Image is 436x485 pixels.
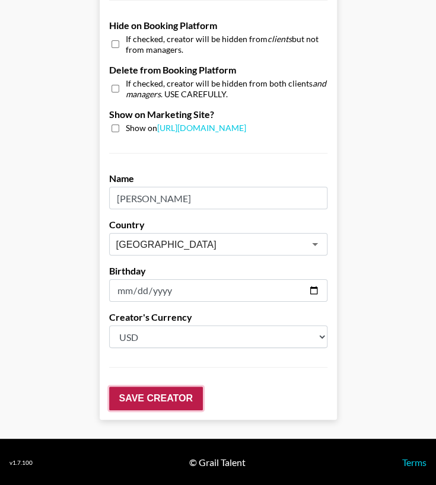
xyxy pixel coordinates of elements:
[109,219,327,231] label: Country
[126,78,327,99] span: If checked, creator will be hidden from both clients . USE CAREFULLY.
[109,311,327,323] label: Creator's Currency
[109,173,327,184] label: Name
[109,265,327,277] label: Birthday
[126,78,326,99] em: and managers
[402,457,427,468] a: Terms
[109,64,327,76] label: Delete from Booking Platform
[157,123,246,133] a: [URL][DOMAIN_NAME]
[307,236,323,253] button: Open
[9,459,33,467] div: v 1.7.100
[109,20,327,31] label: Hide on Booking Platform
[126,34,327,55] span: If checked, creator will be hidden from but not from managers.
[189,457,246,468] div: © Grail Talent
[126,123,246,134] span: Show on
[109,109,327,120] label: Show on Marketing Site?
[109,387,203,410] input: Save Creator
[268,34,292,44] em: clients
